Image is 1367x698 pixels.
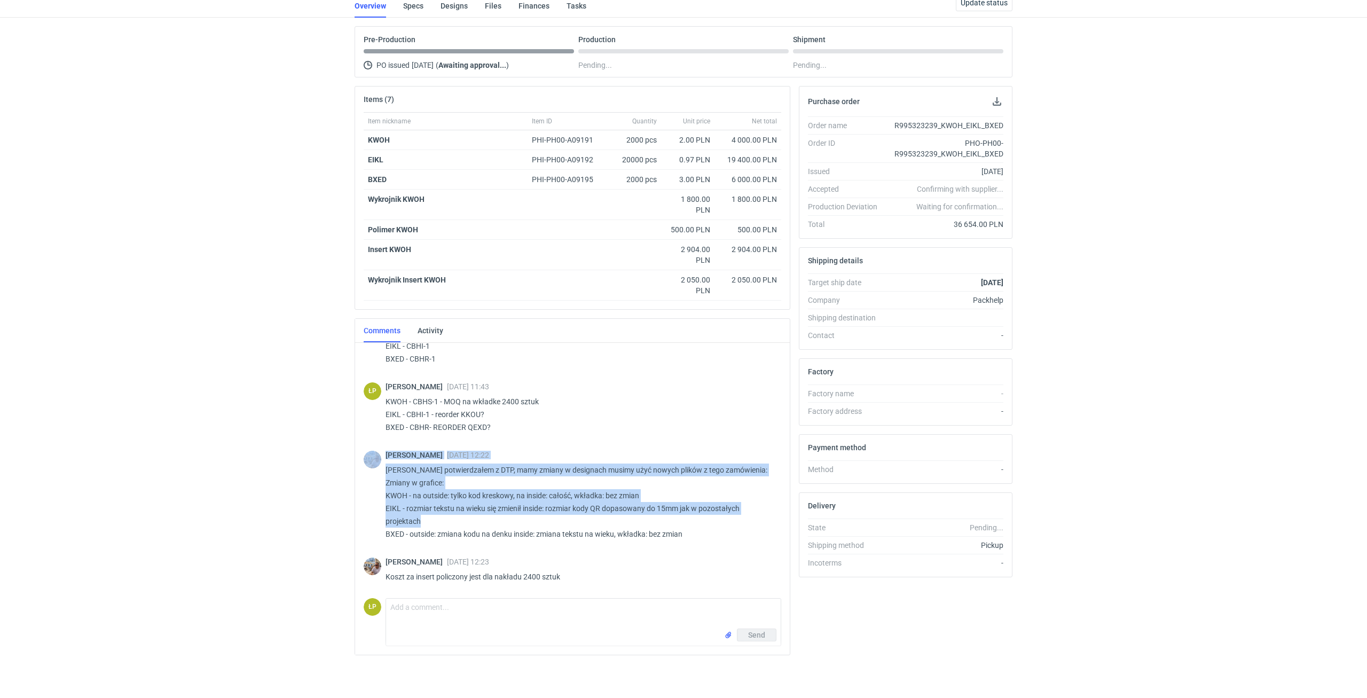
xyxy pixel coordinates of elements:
[447,382,489,391] span: [DATE] 11:43
[368,276,446,284] strong: Wykrojnik Insert KWOH
[578,35,616,44] p: Production
[808,256,863,265] h2: Shipping details
[808,120,886,131] div: Order name
[532,174,603,185] div: PHI-PH00-A09195
[368,117,411,126] span: Item nickname
[412,59,434,72] span: [DATE]
[808,295,886,305] div: Company
[665,135,710,145] div: 2.00 PLN
[364,598,381,616] figcaption: ŁP
[436,61,438,69] span: (
[438,61,506,69] strong: Awaiting approval...
[364,35,415,44] p: Pre-Production
[916,201,1003,212] em: Waiting for confirmation...
[737,629,776,641] button: Send
[808,540,886,551] div: Shipping method
[418,319,443,342] a: Activity
[506,61,509,69] span: )
[719,154,777,165] div: 19 400.00 PLN
[981,278,1003,287] strong: [DATE]
[886,558,1003,568] div: -
[808,367,834,376] h2: Factory
[719,224,777,235] div: 500.00 PLN
[793,59,1003,72] div: Pending...
[364,59,574,72] div: PO issued
[886,330,1003,341] div: -
[364,451,381,468] img: Michał Palasek
[532,154,603,165] div: PHI-PH00-A09192
[447,451,489,459] span: [DATE] 12:22
[386,451,447,459] span: [PERSON_NAME]
[368,136,390,144] strong: KWOH
[886,295,1003,305] div: Packhelp
[386,558,447,566] span: [PERSON_NAME]
[386,570,773,583] p: Koszt za insert policzony jest dla nakładu 2400 sztuk
[752,117,777,126] span: Net total
[917,185,1003,193] em: Confirming with supplier...
[608,170,661,190] div: 2000 pcs
[368,245,411,254] strong: Insert KWOH
[991,95,1003,108] button: Download PO
[886,388,1003,399] div: -
[368,175,387,184] strong: BXED
[364,382,381,400] figcaption: ŁP
[683,117,710,126] span: Unit price
[886,406,1003,417] div: -
[364,319,400,342] a: Comments
[808,330,886,341] div: Contact
[719,194,777,205] div: 1 800.00 PLN
[719,275,777,285] div: 2 050.00 PLN
[793,35,826,44] p: Shipment
[364,598,381,616] div: Łukasz Postawa
[364,95,394,104] h2: Items (7)
[748,631,765,639] span: Send
[578,59,612,72] span: Pending...
[608,150,661,170] div: 20000 pcs
[970,523,1003,532] em: Pending...
[608,130,661,150] div: 2000 pcs
[532,135,603,145] div: PHI-PH00-A09191
[808,388,886,399] div: Factory name
[886,166,1003,177] div: [DATE]
[368,195,425,203] strong: Wykrojnik KWOH
[808,522,886,533] div: State
[364,558,381,575] img: Michał Palasek
[665,154,710,165] div: 0.97 PLN
[719,174,777,185] div: 6 000.00 PLN
[719,135,777,145] div: 4 000.00 PLN
[386,464,773,540] p: [PERSON_NAME] potwierdzałem z DTP, mamy zmiany w designach musimy użyć nowych plików z tego zamów...
[808,184,886,194] div: Accepted
[808,97,860,106] h2: Purchase order
[808,501,836,510] h2: Delivery
[665,194,710,215] div: 1 800.00 PLN
[368,225,418,234] strong: Polimer KWOH
[808,558,886,568] div: Incoterms
[719,244,777,255] div: 2 904.00 PLN
[886,138,1003,159] div: PHO-PH00-R995323239_KWOH_EIKL_BXED
[632,117,657,126] span: Quantity
[808,219,886,230] div: Total
[665,275,710,296] div: 2 050.00 PLN
[808,277,886,288] div: Target ship date
[886,464,1003,475] div: -
[532,117,552,126] span: Item ID
[386,395,773,434] p: KWOH - CBHS-1 - MOQ na wkładke 2400 sztuk EIKL - CBHI-1 - reorder KKOU? BXED - CBHR- REORDER QEXD?
[368,155,383,164] strong: EIKL
[808,406,886,417] div: Factory address
[665,244,710,265] div: 2 904.00 PLN
[364,382,381,400] div: Łukasz Postawa
[886,120,1003,131] div: R995323239_KWOH_EIKL_BXED
[808,138,886,159] div: Order ID
[808,166,886,177] div: Issued
[886,540,1003,551] div: Pickup
[808,201,886,212] div: Production Deviation
[808,464,886,475] div: Method
[665,174,710,185] div: 3.00 PLN
[886,219,1003,230] div: 36 654.00 PLN
[808,443,866,452] h2: Payment method
[447,558,489,566] span: [DATE] 12:23
[386,382,447,391] span: [PERSON_NAME]
[665,224,710,235] div: 500.00 PLN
